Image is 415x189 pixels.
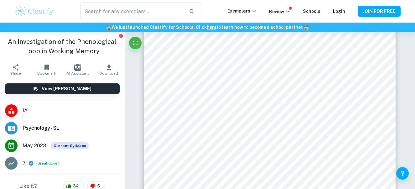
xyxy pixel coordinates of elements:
[51,142,89,149] span: Current Syllabus
[10,71,21,76] span: Share
[129,37,142,49] button: Fullscreen
[303,9,320,14] a: Schools
[93,61,124,78] button: Download
[269,8,290,15] p: Review
[333,9,345,14] a: Login
[106,25,112,30] span: 🏫
[227,8,257,14] p: Exemplars
[42,85,91,92] h6: View [PERSON_NAME]
[1,24,414,31] h6: We just launched Clastify for Schools. Click to learn how to become a school partner.
[5,37,120,56] h1: An Investigation of the Phonological Loop in Working Memory
[358,6,401,17] button: JOIN FOR FREE
[66,71,89,76] span: AI Assistant
[119,33,123,38] button: Report issue
[100,71,118,76] span: Download
[396,167,409,180] button: Help and Feedback
[38,160,58,166] button: Breakdown
[207,25,216,30] a: here
[36,160,60,166] span: ( )
[23,160,26,167] p: 7
[31,61,62,78] button: Bookmark
[74,64,81,71] img: AI Assistant
[80,3,184,20] input: Search for any exemplars...
[37,71,56,76] span: Bookmark
[303,25,309,30] span: 🏫
[23,124,120,132] span: Psychology - SL
[5,83,120,94] button: View [PERSON_NAME]
[15,5,54,18] img: Clastify logo
[23,107,120,114] span: IA
[23,142,46,150] span: May 2023
[62,61,93,78] button: AI Assistant
[51,142,89,149] div: This exemplar is based on the current syllabus. Feel free to refer to it for inspiration/ideas wh...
